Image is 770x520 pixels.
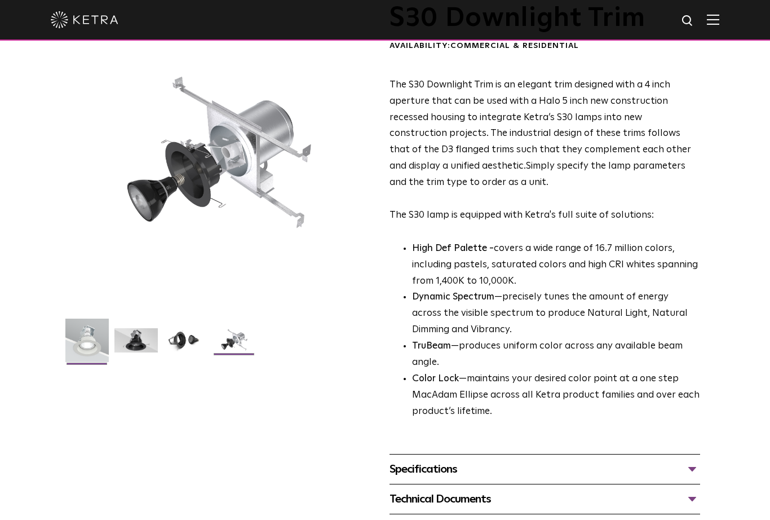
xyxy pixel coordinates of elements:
div: Technical Documents [390,490,700,508]
img: ketra-logo-2019-white [51,11,118,28]
img: S30 Halo Downlight_Table Top_Black [163,328,207,361]
img: S30-DownlightTrim-2021-Web-Square [65,319,109,371]
strong: Color Lock [412,374,459,384]
img: S30 Halo Downlight_Exploded_Black [213,328,256,361]
strong: TruBeam [412,341,451,351]
strong: Dynamic Spectrum [412,292,494,302]
div: Specifications [390,460,700,478]
span: The S30 Downlight Trim is an elegant trim designed with a 4 inch aperture that can be used with a... [390,80,691,171]
img: S30 Halo Downlight_Hero_Black_Gradient [114,328,158,361]
strong: High Def Palette - [412,244,494,253]
img: Hamburger%20Nav.svg [707,14,719,25]
li: —maintains your desired color point at a one step MacAdam Ellipse across all Ketra product famili... [412,371,700,420]
li: —produces uniform color across any available beam angle. [412,338,700,371]
div: Availability: [390,41,700,52]
span: Commercial & Residential [450,42,579,50]
p: covers a wide range of 16.7 million colors, including pastels, saturated colors and high CRI whit... [412,241,700,290]
img: search icon [681,14,695,28]
li: —precisely tunes the amount of energy across the visible spectrum to produce Natural Light, Natur... [412,289,700,338]
span: Simply specify the lamp parameters and the trim type to order as a unit.​ [390,161,685,187]
p: The S30 lamp is equipped with Ketra's full suite of solutions: [390,77,700,224]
